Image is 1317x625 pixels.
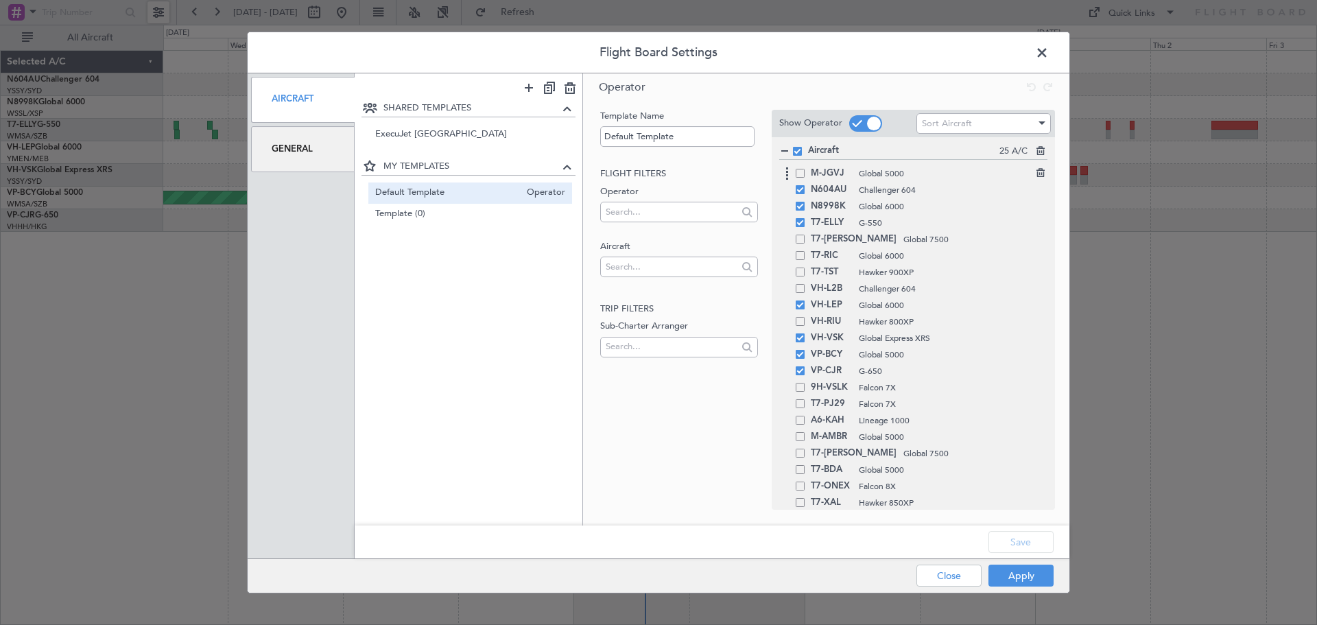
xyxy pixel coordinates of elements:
input: Search... [606,257,737,277]
label: Sub-Charter Arranger [600,320,757,333]
span: Hawker 850XP [859,497,1034,509]
span: VH-RIU [811,314,852,330]
label: Aircraft [600,240,757,254]
span: T7-XAL [811,495,852,511]
span: Operator [599,80,645,95]
span: T7-ELLY [811,215,852,231]
span: Default Template [375,186,521,200]
span: 25 A/C [999,145,1028,158]
input: Search... [606,202,737,222]
span: SHARED TEMPLATES [383,102,560,115]
span: T7-[PERSON_NAME] [811,231,897,248]
span: VH-VSK [811,330,852,346]
span: MY TEMPLATES [383,160,560,174]
h2: Flight filters [600,167,757,181]
label: Operator [600,185,757,199]
span: 9H-VSLK [811,379,852,396]
span: G-650 [859,365,1034,377]
div: Aircraft [251,77,355,123]
span: VP-CJR [811,363,852,379]
span: Hawker 900XP [859,266,1034,279]
span: ExecuJet [GEOGRAPHIC_DATA] [375,128,566,142]
span: Challenger 604 [859,184,1034,196]
input: Search... [606,336,737,357]
span: Aircraft [808,144,999,158]
h2: Trip filters [600,303,757,316]
div: General [251,126,355,172]
span: Global 5000 [859,431,1034,443]
span: Global 5000 [859,464,1034,476]
span: VH-L2B [811,281,852,297]
button: Close [916,565,982,587]
span: Global 6000 [859,299,1034,311]
label: Show Operator [779,117,842,130]
span: M-JGVJ [811,165,852,182]
span: N604AU [811,182,852,198]
span: G-550 [859,217,1034,229]
span: VH-LEP [811,297,852,314]
span: VP-BCY [811,346,852,363]
span: T7-ONEX [811,478,852,495]
span: Global 6000 [859,200,1034,213]
span: Global 7500 [903,233,1034,246]
header: Flight Board Settings [248,32,1069,73]
label: Template Name [600,110,757,123]
span: Challenger 604 [859,283,1034,295]
span: Global Express XRS [859,332,1034,344]
span: T7-TST [811,264,852,281]
span: A6-KAH [811,412,852,429]
span: Global 7500 [903,447,1034,460]
span: T7-RIC [811,248,852,264]
span: T7-PJ29 [811,396,852,412]
span: Operator [520,186,565,200]
span: Global 5000 [859,167,1034,180]
span: T7-BDA [811,462,852,478]
span: Global 5000 [859,349,1034,361]
span: N8998K [811,198,852,215]
span: Global 6000 [859,250,1034,262]
span: Template (0) [375,207,566,222]
span: T7-[PERSON_NAME] [811,445,897,462]
span: Hawker 800XP [859,316,1034,328]
button: Apply [988,565,1054,587]
span: Falcon 8X [859,480,1034,493]
span: Sort Aircraft [922,117,972,130]
span: Falcon 7X [859,381,1034,394]
span: Lineage 1000 [859,414,1034,427]
span: M-AMBR [811,429,852,445]
span: Falcon 7X [859,398,1034,410]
